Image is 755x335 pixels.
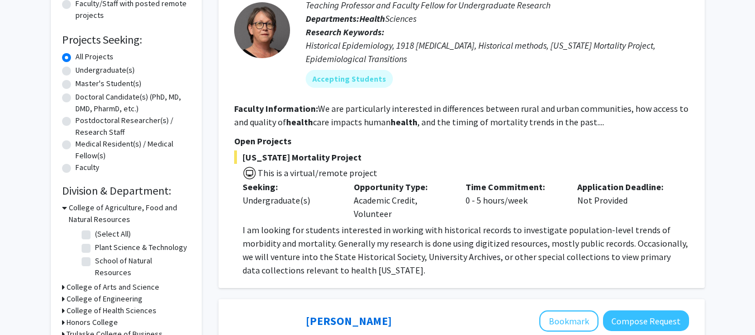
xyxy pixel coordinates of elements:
div: Historical Epidemiology, 1918 [MEDICAL_DATA], Historical methods, [US_STATE] Mortality Project, E... [306,39,689,65]
h2: Division & Department: [62,184,191,197]
label: Master's Student(s) [75,78,141,89]
a: [PERSON_NAME] [306,314,392,328]
label: School of Natural Resources [95,255,188,279]
h3: College of Health Sciences [67,305,156,317]
p: Seeking: [243,180,338,194]
label: (Select All) [95,228,131,240]
b: health [391,116,417,128]
p: Application Deadline: [577,180,672,194]
b: health [286,116,313,128]
div: Undergraduate(s) [243,194,338,207]
label: Undergraduate(s) [75,64,135,76]
h2: Projects Seeking: [62,33,191,46]
button: Add Xiaoping Xin to Bookmarks [539,310,599,332]
div: 0 - 5 hours/week [457,180,569,220]
label: Faculty [75,162,99,173]
label: Medical Resident(s) / Medical Fellow(s) [75,138,191,162]
span: [US_STATE] Mortality Project [234,150,689,164]
p: Open Projects [234,134,689,148]
b: Faculty Information: [234,103,318,114]
button: Compose Request to Xiaoping Xin [603,310,689,331]
h3: College of Engineering [67,293,143,305]
p: Time Commitment: [466,180,561,194]
h3: Honors College [67,317,118,328]
span: This is a virtual/remote project [257,167,377,178]
label: All Projects [75,51,113,63]
label: Doctoral Candidate(s) (PhD, MD, DMD, PharmD, etc.) [75,91,191,115]
mat-chip: Accepting Students [306,70,393,88]
span: Sciences [359,13,416,24]
label: Plant Science & Technology [95,242,187,253]
div: Not Provided [569,180,681,220]
h3: College of Arts and Science [67,281,159,293]
b: Research Keywords: [306,26,384,37]
div: Academic Credit, Volunteer [345,180,457,220]
b: Health [359,13,385,24]
fg-read-more: We are particularly interested in differences between rural and urban communities, how access to ... [234,103,688,128]
iframe: Chat [8,285,48,327]
p: I am looking for students interested in working with historical records to investigate population... [243,223,689,277]
p: Opportunity Type: [354,180,449,194]
label: Postdoctoral Researcher(s) / Research Staff [75,115,191,138]
b: Departments: [306,13,359,24]
h3: College of Agriculture, Food and Natural Resources [69,202,191,225]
